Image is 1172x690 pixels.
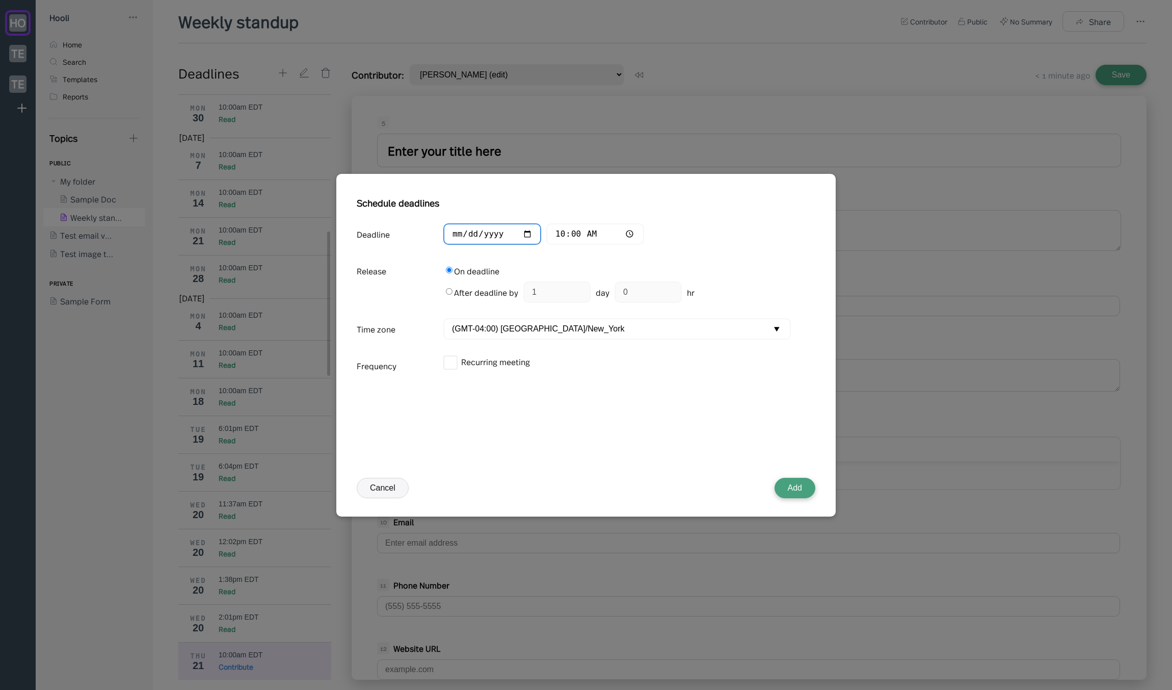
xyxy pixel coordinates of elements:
[454,265,499,276] label: On deadline
[357,192,439,208] div: Schedule deadlines
[443,355,530,369] label: Recurring meeting
[775,478,815,498] button: Add
[357,265,438,298] div: Release
[443,318,791,340] input: Select
[357,228,438,245] div: Deadline
[454,287,518,298] label: After deadline by
[687,287,695,298] div: hr
[357,360,438,371] div: Frequency
[523,282,591,303] input: Select
[357,323,438,335] div: Time zone
[596,287,609,298] div: day
[615,282,682,303] input: Select
[357,478,409,498] button: Cancel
